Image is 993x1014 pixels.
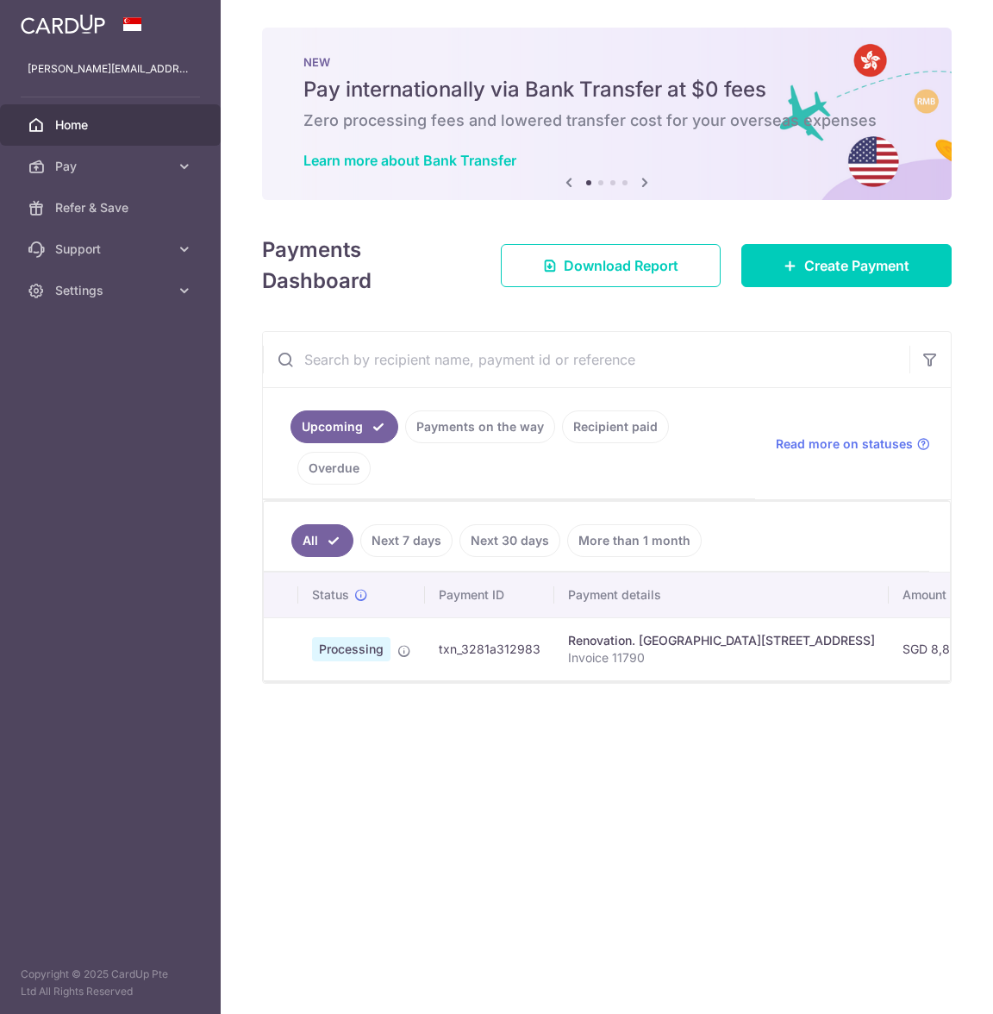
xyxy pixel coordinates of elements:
span: Support [55,241,169,258]
p: [PERSON_NAME][EMAIL_ADDRESS][PERSON_NAME][DOMAIN_NAME] [28,60,193,78]
span: Settings [55,282,169,299]
a: Payments on the way [405,410,555,443]
p: Invoice 11790 [568,649,875,667]
input: Search by recipient name, payment id or reference [263,332,909,387]
img: Bank transfer banner [262,28,952,200]
th: Payment ID [425,573,554,617]
img: CardUp [21,14,105,34]
span: Amount [902,586,946,604]
a: Upcoming [290,410,398,443]
a: Next 30 days [459,524,560,557]
span: Pay [55,158,169,175]
a: More than 1 month [567,524,702,557]
span: Home [55,116,169,134]
h4: Payments Dashboard [262,235,470,297]
a: Next 7 days [360,524,453,557]
a: Read more on statuses [776,435,930,453]
span: Create Payment [804,255,909,276]
h5: Pay internationally via Bank Transfer at $0 fees [303,76,910,103]
span: Refer & Save [55,199,169,216]
a: Recipient paid [562,410,669,443]
h6: Zero processing fees and lowered transfer cost for your overseas expenses [303,110,910,131]
a: All [291,524,353,557]
a: Create Payment [741,244,952,287]
span: Processing [312,637,390,661]
td: txn_3281a312983 [425,617,554,680]
span: Read more on statuses [776,435,913,453]
span: Status [312,586,349,604]
a: Learn more about Bank Transfer [303,152,516,169]
a: Download Report [501,244,721,287]
p: NEW [303,55,910,69]
span: Download Report [564,255,678,276]
a: Overdue [297,452,371,485]
th: Payment details [554,573,889,617]
div: Renovation. [GEOGRAPHIC_DATA][STREET_ADDRESS] [568,632,875,649]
